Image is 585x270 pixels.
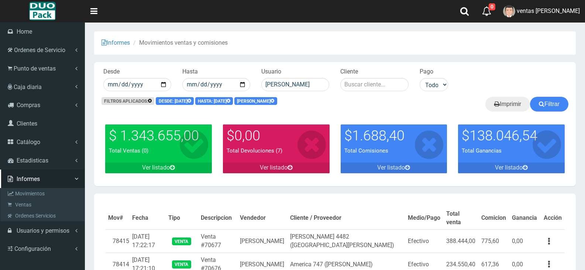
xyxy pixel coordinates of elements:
[2,188,85,199] a: Movimientos
[148,98,152,103] a: Eliminar todos los filtros
[14,245,51,252] span: Configuración
[198,229,237,253] td: Venta #70677
[462,147,561,155] p: Total Ganancias
[489,3,495,10] span: 0
[17,157,48,164] span: Estadisticas
[14,47,65,54] span: Ordenes de Servicio
[17,227,69,234] span: Usuarios y permisos
[172,237,191,245] span: Venta
[101,97,154,105] span: Filtros aplicados:
[340,78,408,91] input: Buscar cliente...
[187,98,191,103] a: eliminar filtro
[223,163,330,173] a: Ver listado
[105,207,129,230] th: Mov#
[103,78,171,91] input: Ingrese la fecha
[109,128,208,144] h3: $ 1.343.655,00
[405,229,443,253] td: Efectivo
[478,229,509,253] td: 775,60
[227,98,230,103] a: eliminar filtro
[405,207,443,230] th: Medio/Pago
[237,229,287,253] td: [PERSON_NAME]
[195,97,233,105] span: Hasta: [DATE]
[129,207,165,230] th: Fecha
[261,78,329,91] input: Buscar usuario...
[105,229,129,253] td: 78415
[14,83,42,90] span: Caja diaria
[458,163,565,173] a: Ver listado
[227,128,326,144] h3: $0,00
[287,229,405,253] td: [PERSON_NAME] 4482 ([GEOGRAPHIC_DATA][PERSON_NAME])
[340,68,358,76] label: Cliente
[198,207,237,230] th: Descripcion
[344,128,444,144] h3: $1.688,40
[182,68,198,76] label: Hasta
[17,139,40,146] span: Catálogo
[2,210,85,221] a: Ordenes Servicios
[517,7,580,14] span: ventas [PERSON_NAME]
[478,207,509,230] th: Comicion
[462,128,561,144] h3: $138.046,54
[105,163,212,173] a: Ver listado
[271,98,274,103] a: eliminar filtro
[129,229,165,253] td: [DATE] 17:22:17
[261,68,281,76] label: Usuario
[509,229,541,253] td: 0,00
[509,207,541,230] th: Ganancia
[344,147,444,155] p: Total Comisiones
[530,97,568,112] button: Filtrar
[131,39,228,47] li: Movimientos ventas y comisiones
[17,28,32,35] span: Home
[14,65,56,72] span: Punto de ventas
[17,175,40,182] span: Informes
[2,199,85,210] a: Ventas
[103,68,120,76] label: Desde
[172,260,191,268] span: Venta
[287,207,405,230] th: Cliente / Proveedor
[485,97,530,112] a: Imprimir
[341,163,447,173] a: Ver listado
[227,147,326,155] p: Total Devoluciones (7)
[443,207,478,230] th: Total venta
[182,78,250,91] input: Ingrese la fecha
[237,207,287,230] th: Vendedor
[17,102,40,109] span: Compras
[443,229,478,253] td: 388.444,00
[109,147,208,155] p: Total Ventas (0)
[503,5,515,17] img: User Image
[101,39,130,46] a: Informes
[29,2,55,20] img: Logo grande
[234,97,277,105] span: [PERSON_NAME]
[420,68,433,76] label: Pago
[156,97,193,105] span: Desde: [DATE]
[17,120,37,127] span: Clientes
[165,207,197,230] th: Tipo
[541,207,565,230] th: Acción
